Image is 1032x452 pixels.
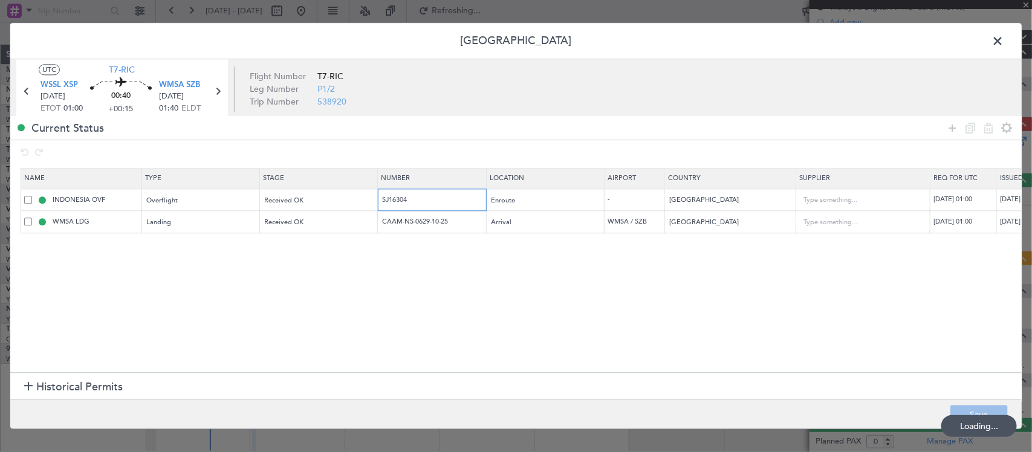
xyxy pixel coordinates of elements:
header: [GEOGRAPHIC_DATA] [10,23,1022,59]
div: [DATE] 01:00 [933,217,996,227]
div: Loading... [941,415,1017,437]
input: Type something... [803,192,912,210]
span: Supplier [799,173,830,182]
input: Type something... [803,213,912,231]
div: [DATE] 01:00 [933,195,996,205]
span: Req For Utc [933,173,978,182]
